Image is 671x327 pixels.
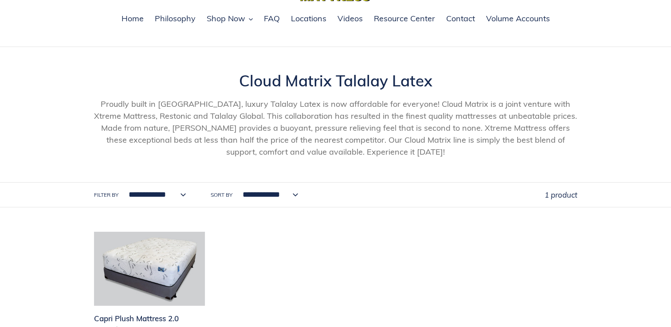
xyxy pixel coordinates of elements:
a: Contact [442,12,479,26]
label: Sort by [211,191,232,199]
span: Videos [337,13,363,24]
a: Locations [286,12,331,26]
label: Filter by [94,191,118,199]
span: Contact [446,13,475,24]
button: Shop Now [202,12,257,26]
span: Home [122,13,144,24]
span: Volume Accounts [486,13,550,24]
a: FAQ [259,12,284,26]
span: Cloud Matrix Talalay Latex [239,71,432,90]
span: Proudly built in [GEOGRAPHIC_DATA], luxury Talalay Latex is now affordable for everyone! Cloud Ma... [94,99,577,157]
span: Shop Now [207,13,245,24]
a: Volume Accounts [482,12,554,26]
a: Resource Center [369,12,439,26]
span: Philosophy [155,13,196,24]
a: Videos [333,12,367,26]
span: FAQ [264,13,280,24]
span: Resource Center [374,13,435,24]
a: Home [117,12,148,26]
a: Philosophy [150,12,200,26]
span: 1 product [545,190,577,199]
span: Locations [291,13,326,24]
